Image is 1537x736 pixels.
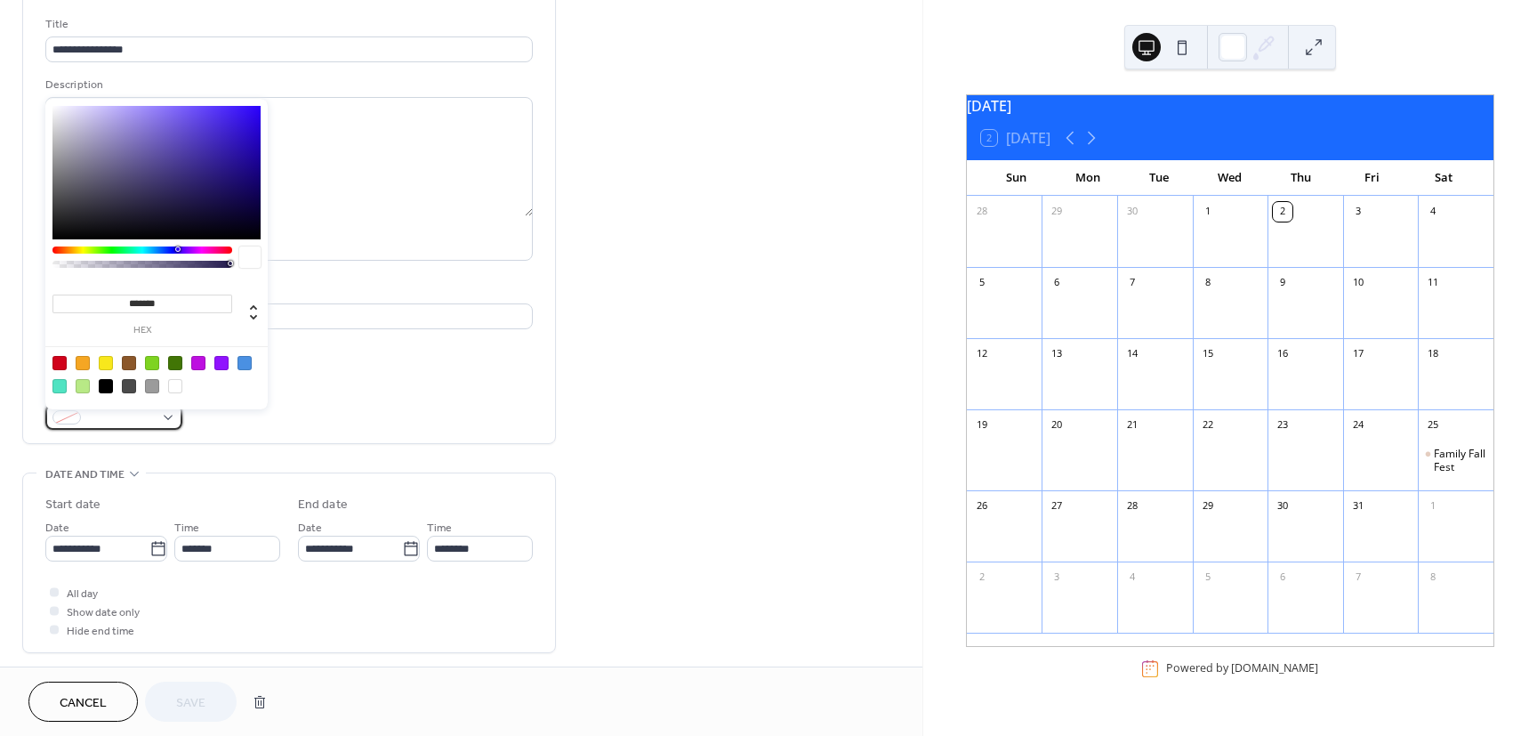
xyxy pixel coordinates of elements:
[1423,202,1443,222] div: 4
[1423,416,1443,435] div: 25
[967,95,1493,117] div: [DATE]
[1273,497,1292,516] div: 30
[45,496,101,514] div: Start date
[298,496,348,514] div: End date
[1198,344,1218,364] div: 15
[174,519,199,538] span: Time
[972,416,992,435] div: 19
[1231,661,1318,676] a: [DOMAIN_NAME]
[972,202,992,222] div: 28
[972,273,992,293] div: 5
[1123,273,1142,293] div: 7
[99,379,113,393] div: #000000
[1348,497,1368,516] div: 31
[1198,568,1218,587] div: 5
[1047,416,1066,435] div: 20
[1123,497,1142,516] div: 28
[45,519,69,538] span: Date
[972,344,992,364] div: 12
[1273,273,1292,293] div: 9
[28,682,138,722] button: Cancel
[99,356,113,370] div: #F8E71C
[1408,160,1479,196] div: Sat
[1047,568,1066,587] div: 3
[1348,273,1368,293] div: 10
[122,379,136,393] div: #4A4A4A
[45,76,529,94] div: Description
[45,282,529,301] div: Location
[52,379,67,393] div: #50E3C2
[1423,273,1443,293] div: 11
[168,379,182,393] div: #FFFFFF
[45,15,529,34] div: Title
[1047,273,1066,293] div: 6
[1198,202,1218,222] div: 1
[1123,416,1142,435] div: 21
[1123,160,1195,196] div: Tue
[145,379,159,393] div: #9B9B9B
[1047,202,1066,222] div: 29
[67,603,140,622] span: Show date only
[1348,344,1368,364] div: 17
[981,160,1052,196] div: Sun
[52,356,67,370] div: #D0021B
[67,585,98,603] span: All day
[145,356,159,370] div: #7ED321
[1266,160,1337,196] div: Thu
[45,465,125,484] span: Date and time
[1418,447,1493,474] div: Family Fall Fest
[1047,497,1066,516] div: 27
[298,519,322,538] span: Date
[60,694,107,713] span: Cancel
[67,622,134,641] span: Hide end time
[1273,416,1292,435] div: 23
[214,356,229,370] div: #9013FE
[1348,568,1368,587] div: 7
[168,356,182,370] div: #417505
[972,568,992,587] div: 2
[1348,202,1368,222] div: 3
[1195,160,1266,196] div: Wed
[1123,568,1142,587] div: 4
[122,356,136,370] div: #8B572A
[1166,661,1318,676] div: Powered by
[1123,344,1142,364] div: 14
[1273,568,1292,587] div: 6
[972,497,992,516] div: 26
[1198,273,1218,293] div: 8
[427,519,452,538] span: Time
[1273,202,1292,222] div: 2
[76,356,90,370] div: #F5A623
[191,356,205,370] div: #BD10E0
[1198,416,1218,435] div: 22
[52,326,232,336] label: hex
[1348,416,1368,435] div: 24
[1423,344,1443,364] div: 18
[76,379,90,393] div: #B8E986
[1047,344,1066,364] div: 13
[1434,447,1486,474] div: Family Fall Fest
[237,356,252,370] div: #4A90E2
[1123,202,1142,222] div: 30
[1052,160,1123,196] div: Mon
[1273,344,1292,364] div: 16
[1423,568,1443,587] div: 8
[1423,497,1443,516] div: 1
[1198,497,1218,516] div: 29
[1337,160,1408,196] div: Fri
